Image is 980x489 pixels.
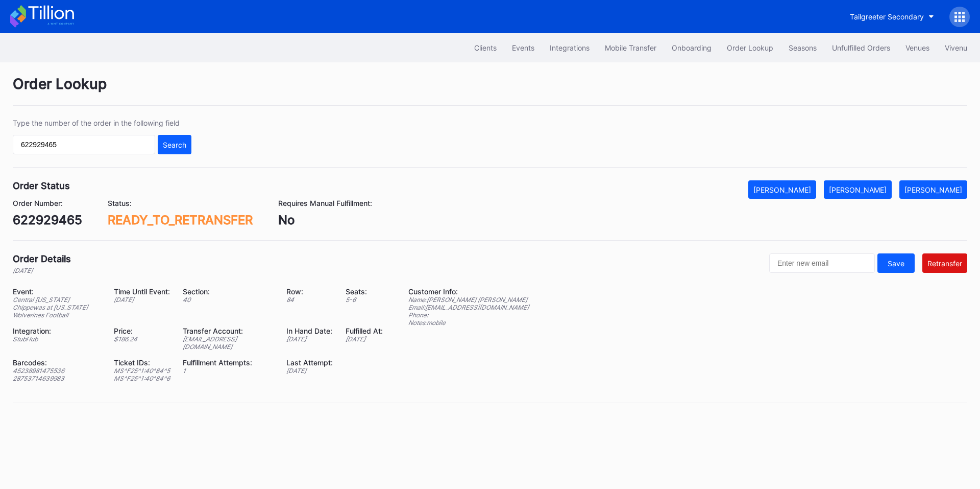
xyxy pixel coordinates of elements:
button: Vivenu [937,38,975,57]
div: 1 [183,367,274,375]
div: Tailgreeter Secondary [850,12,924,21]
div: Fulfillment Attempts: [183,358,274,367]
div: 622929465 [13,213,82,227]
div: Name: [PERSON_NAME] [PERSON_NAME] [408,296,529,304]
div: In Hand Date: [286,327,333,335]
div: Order Lookup [727,43,773,52]
button: [PERSON_NAME] [824,180,892,199]
input: GT59662 [13,135,155,154]
button: Retransfer [922,253,967,273]
button: Seasons [781,38,824,57]
div: Central [US_STATE] Chippewas at [US_STATE] Wolverines Football [13,296,101,319]
div: MS^F25^1:40^84^6 [114,375,170,382]
div: Time Until Event: [114,287,170,296]
div: 5 - 6 [346,296,383,304]
div: [PERSON_NAME] [829,185,887,194]
div: Section: [183,287,274,296]
div: 40 [183,296,274,304]
div: Event: [13,287,101,296]
div: Events [512,43,534,52]
div: Save [888,259,904,268]
div: [DATE] [286,367,333,375]
div: Retransfer [927,259,962,268]
div: READY_TO_RETRANSFER [108,213,253,227]
div: Status: [108,199,253,207]
div: 84 [286,296,333,304]
div: [EMAIL_ADDRESS][DOMAIN_NAME] [183,335,274,351]
div: Phone: [408,311,529,319]
div: Requires Manual Fulfillment: [278,199,372,207]
div: 45238981475536 [13,367,101,375]
div: $ 186.24 [114,335,170,343]
button: Venues [898,38,937,57]
div: Notes: mobile [408,319,529,327]
div: [DATE] [114,296,170,304]
div: Mobile Transfer [605,43,656,52]
div: Seasons [789,43,817,52]
div: Venues [905,43,929,52]
div: Type the number of the order in the following field [13,119,191,127]
button: Onboarding [664,38,719,57]
button: Integrations [542,38,597,57]
button: Mobile Transfer [597,38,664,57]
div: Integrations [550,43,590,52]
div: Vivenu [945,43,967,52]
div: [PERSON_NAME] [753,185,811,194]
div: Email: [EMAIL_ADDRESS][DOMAIN_NAME] [408,304,529,311]
div: 28753714639983 [13,375,101,382]
div: Unfulfilled Orders [832,43,890,52]
div: Order Number: [13,199,82,207]
div: Order Lookup [13,75,967,106]
div: Order Status [13,180,70,191]
div: [DATE] [13,267,71,274]
button: Save [877,253,915,273]
div: Seats: [346,287,383,296]
button: [PERSON_NAME] [899,180,967,199]
div: Ticket IDs: [114,358,170,367]
div: Last Attempt: [286,358,333,367]
div: Clients [474,43,497,52]
div: Customer Info: [408,287,529,296]
button: Search [158,135,191,154]
button: Clients [467,38,504,57]
button: Events [504,38,542,57]
button: Unfulfilled Orders [824,38,898,57]
input: Enter new email [769,253,875,273]
button: [PERSON_NAME] [748,180,816,199]
div: No [278,213,372,227]
div: [DATE] [286,335,333,343]
div: Price: [114,327,170,335]
div: Search [163,141,186,149]
div: [DATE] [346,335,383,343]
button: Tailgreeter Secondary [842,7,942,26]
div: Onboarding [672,43,712,52]
div: Integration: [13,327,101,335]
button: Order Lookup [719,38,781,57]
div: StubHub [13,335,101,343]
div: Barcodes: [13,358,101,367]
div: Fulfilled At: [346,327,383,335]
div: [PERSON_NAME] [904,185,962,194]
div: Order Details [13,253,71,264]
div: Row: [286,287,333,296]
div: Transfer Account: [183,327,274,335]
div: MS^F25^1:40^84^5 [114,367,170,375]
